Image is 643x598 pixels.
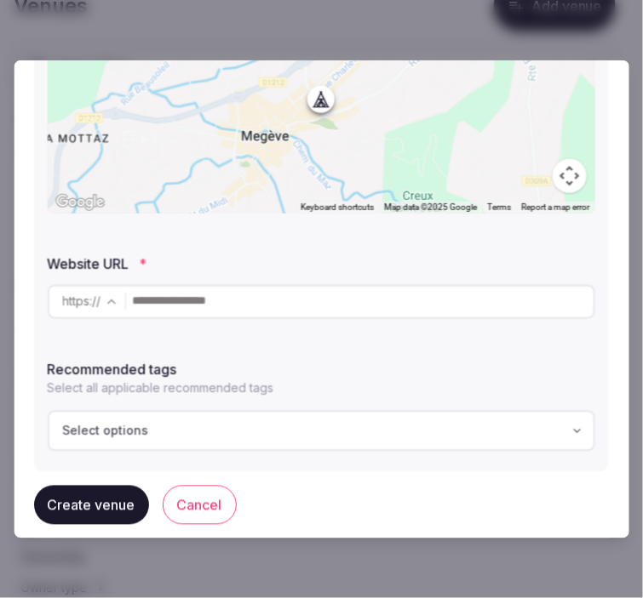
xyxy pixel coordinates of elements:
button: Cancel [163,486,237,525]
a: Terms (opens in new tab) [488,202,512,211]
label: Recommended tags [48,362,595,376]
button: Create venue [34,486,149,525]
span: Map data ©2025 Google [385,202,478,211]
img: Google [52,191,108,213]
button: Map camera controls [553,158,587,192]
p: Select all applicable recommended tags [48,379,595,396]
a: Open this area in Google Maps (opens a new window) [52,191,108,213]
span: Select options [63,422,149,439]
button: Select options [48,410,595,451]
a: Report a map error [522,202,590,211]
button: Keyboard shortcuts [301,201,375,213]
label: Website URL [48,257,595,271]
